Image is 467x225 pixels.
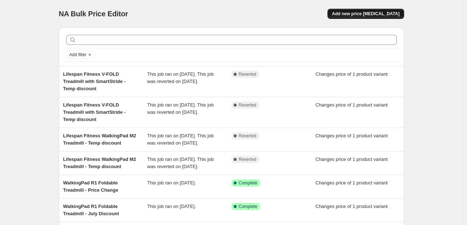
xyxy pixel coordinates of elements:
span: This job ran on [DATE]. This job was reverted on [DATE]. [147,102,214,115]
span: This job ran on [DATE]. This job was reverted on [DATE]. [147,157,214,169]
button: Add filter [66,50,95,59]
span: Reverted [239,102,257,108]
span: Changes price of 1 product variant [315,71,388,77]
span: Lifespan Fitness V-FOLD Treadmill with SmartStride - Temp discount [63,102,126,122]
span: Changes price of 1 product variant [315,102,388,108]
span: Reverted [239,133,257,139]
span: Lifespan Fitness V-FOLD Treadmill with SmartStride - Temp discount [63,71,126,91]
span: Lifespan Fitness WalkingPad M2 Treadmill - Temp discount [63,133,136,146]
span: Lifespan Fitness WalkingPad M2 Treadmill - Temp discount [63,157,136,169]
span: Complete [239,180,257,186]
span: Changes price of 1 product variant [315,157,388,162]
span: Add new price [MEDICAL_DATA] [332,11,399,17]
span: Changes price of 1 product variant [315,133,388,138]
span: This job ran on [DATE]. [147,204,196,209]
span: Complete [239,204,257,209]
span: WalkingPad R1 Foldable Treadmill - July Discount [63,204,119,216]
button: Add new price [MEDICAL_DATA] [327,9,404,19]
span: Changes price of 1 product variant [315,204,388,209]
span: Reverted [239,71,257,77]
span: Add filter [69,52,86,58]
span: This job ran on [DATE]. [147,180,196,186]
span: This job ran on [DATE]. This job was reverted on [DATE]. [147,71,214,84]
span: WalkingPad R1 Foldable Treadmill - Price Change [63,180,118,193]
span: This job ran on [DATE]. This job was reverted on [DATE]. [147,133,214,146]
span: Reverted [239,157,257,162]
span: NA Bulk Price Editor [59,10,128,18]
span: Changes price of 1 product variant [315,180,388,186]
